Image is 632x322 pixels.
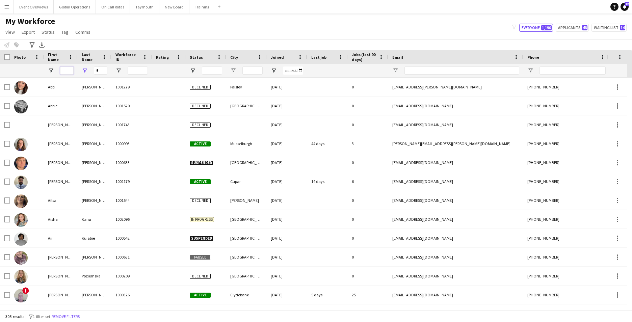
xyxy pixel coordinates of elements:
[190,68,196,74] button: Open Filter Menu
[388,229,523,247] div: [EMAIL_ADDRESS][DOMAIN_NAME]
[78,267,111,285] div: Poziemska
[14,213,28,227] img: Aisha Kanu
[19,28,37,36] a: Export
[226,248,267,266] div: [GEOGRAPHIC_DATA]
[3,28,18,36] a: View
[307,286,348,304] div: 5 days
[267,172,307,191] div: [DATE]
[14,138,28,151] img: Abigail Woodcock
[48,68,54,74] button: Open Filter Menu
[267,191,307,210] div: [DATE]
[539,66,606,75] input: Phone Filter Input
[348,229,388,247] div: 0
[348,172,388,191] div: 6
[115,52,140,62] span: Workforce ID
[44,210,78,229] div: Aisha
[523,210,610,229] div: [PHONE_NUMBER]
[226,153,267,172] div: [GEOGRAPHIC_DATA]
[527,55,539,60] span: Phone
[388,78,523,96] div: [EMAIL_ADDRESS][PERSON_NAME][DOMAIN_NAME]
[94,66,107,75] input: Last Name Filter Input
[44,97,78,115] div: Abbie
[267,78,307,96] div: [DATE]
[348,115,388,134] div: 0
[22,287,29,294] span: !
[130,0,159,14] button: Taymouth
[190,179,211,184] span: Active
[226,134,267,153] div: Musselburgh
[519,24,553,32] button: Everyone1,190
[523,153,610,172] div: [PHONE_NUMBER]
[226,229,267,247] div: [GEOGRAPHIC_DATA]
[523,267,610,285] div: [PHONE_NUMBER]
[226,286,267,304] div: Clydebank
[190,274,211,279] span: Declined
[226,78,267,96] div: Paisley
[111,229,152,247] div: 1000542
[54,0,96,14] button: Global Operations
[352,52,376,62] span: Jobs (last 90 days)
[48,52,65,62] span: First Name
[307,134,348,153] div: 44 days
[267,115,307,134] div: [DATE]
[44,286,78,304] div: [PERSON_NAME]
[348,97,388,115] div: 0
[523,172,610,191] div: [PHONE_NUMBER]
[388,115,523,134] div: [EMAIL_ADDRESS][DOMAIN_NAME]
[111,210,152,229] div: 1002096
[111,97,152,115] div: 1001520
[42,29,55,35] span: Status
[14,176,28,189] img: Adam Merrick
[5,16,55,26] span: My Workforce
[523,78,610,96] div: [PHONE_NUMBER]
[82,52,99,62] span: Last Name
[307,172,348,191] div: 14 days
[620,25,625,30] span: 14
[189,0,215,14] button: Training
[14,100,28,113] img: Abbie McKelvie
[190,293,211,298] span: Active
[78,210,111,229] div: Kanu
[226,97,267,115] div: [GEOGRAPHIC_DATA]
[388,248,523,266] div: [EMAIL_ADDRESS][DOMAIN_NAME]
[230,55,238,60] span: City
[14,81,28,95] img: Abbi Keegan
[111,248,152,266] div: 1000631
[388,267,523,285] div: [EMAIL_ADDRESS][DOMAIN_NAME]
[44,267,78,285] div: [PERSON_NAME]
[14,251,28,265] img: Alana Kelly
[14,0,54,14] button: Event Overviews
[348,286,388,304] div: 25
[523,286,610,304] div: [PHONE_NUMBER]
[388,286,523,304] div: [EMAIL_ADDRESS][DOMAIN_NAME]
[190,160,213,165] span: Suspended
[527,68,533,74] button: Open Filter Menu
[523,191,610,210] div: [PHONE_NUMBER]
[111,191,152,210] div: 1001544
[38,41,46,49] app-action-btn: Export XLSX
[388,210,523,229] div: [EMAIL_ADDRESS][DOMAIN_NAME]
[78,115,111,134] div: [PERSON_NAME]
[267,153,307,172] div: [DATE]
[78,248,111,266] div: [PERSON_NAME]
[78,78,111,96] div: [PERSON_NAME]
[44,191,78,210] div: Ailsa
[28,41,36,49] app-action-btn: Advanced filters
[556,24,589,32] button: Applicants48
[111,172,152,191] div: 1002179
[523,229,610,247] div: [PHONE_NUMBER]
[128,66,148,75] input: Workforce ID Filter Input
[392,68,398,74] button: Open Filter Menu
[14,289,28,302] img: alex Clark
[392,55,403,60] span: Email
[44,134,78,153] div: [PERSON_NAME]
[283,66,303,75] input: Joined Filter Input
[190,104,211,109] span: Declined
[82,68,88,74] button: Open Filter Menu
[190,198,211,203] span: Declined
[78,134,111,153] div: [PERSON_NAME]
[190,255,211,260] span: Paused
[60,66,74,75] input: First Name Filter Input
[73,28,93,36] a: Comms
[14,157,28,170] img: Adam Kerr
